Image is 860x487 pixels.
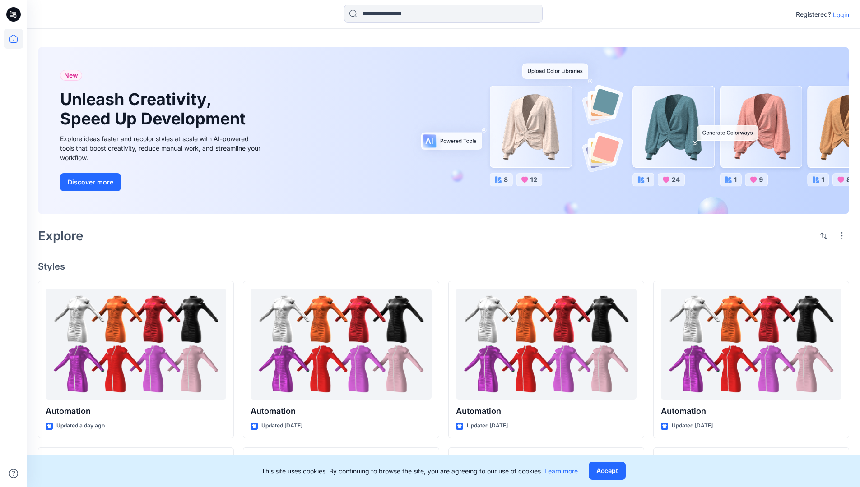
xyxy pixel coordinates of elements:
[64,70,78,81] span: New
[661,289,841,400] a: Automation
[60,173,121,191] button: Discover more
[46,289,226,400] a: Automation
[796,9,831,20] p: Registered?
[833,10,849,19] p: Login
[456,405,637,418] p: Automation
[38,261,849,272] h4: Styles
[251,405,431,418] p: Automation
[672,421,713,431] p: Updated [DATE]
[46,405,226,418] p: Automation
[261,466,578,476] p: This site uses cookies. By continuing to browse the site, you are agreeing to our use of cookies.
[60,173,263,191] a: Discover more
[456,289,637,400] a: Automation
[251,289,431,400] a: Automation
[589,462,626,480] button: Accept
[60,134,263,162] div: Explore ideas faster and recolor styles at scale with AI-powered tools that boost creativity, red...
[261,421,302,431] p: Updated [DATE]
[661,405,841,418] p: Automation
[56,421,105,431] p: Updated a day ago
[467,421,508,431] p: Updated [DATE]
[38,229,84,243] h2: Explore
[60,90,250,129] h1: Unleash Creativity, Speed Up Development
[544,467,578,475] a: Learn more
